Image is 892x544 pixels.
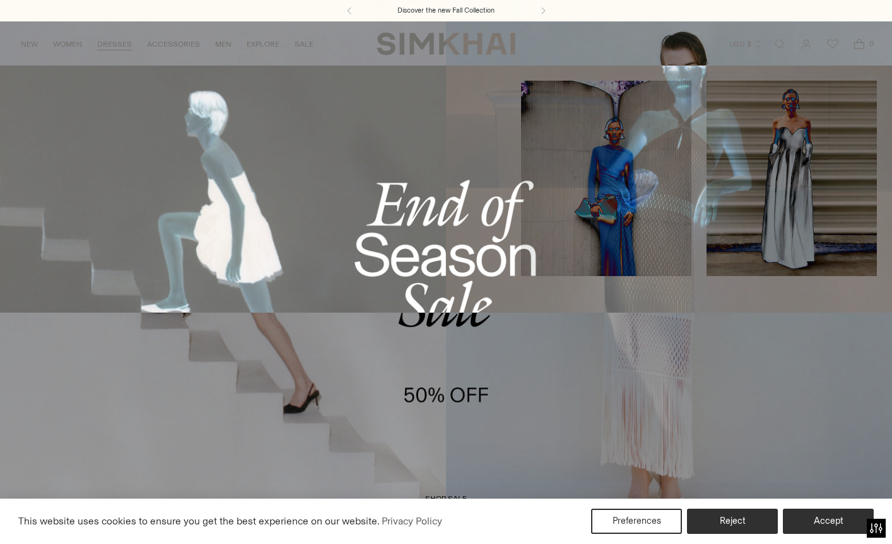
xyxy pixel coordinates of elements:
a: MEN [215,30,232,58]
a: Go to the account page [794,32,819,57]
a: Discover the new Fall Collection [397,6,495,16]
button: Preferences [591,509,682,534]
a: Wishlist [820,32,845,57]
button: Accept [783,509,874,534]
a: Open search modal [767,32,792,57]
a: SIMKHAI [377,32,515,56]
span: 0 [866,38,877,49]
a: DRESSES [97,30,132,58]
a: WOMEN [53,30,82,58]
a: EXPLORE [247,30,279,58]
button: USD $ [729,30,763,58]
button: Reject [687,509,778,534]
span: This website uses cookies to ensure you get the best experience on our website. [18,515,380,527]
a: SALE [295,30,314,58]
a: ACCESSORIES [147,30,200,58]
a: NEW [21,30,38,58]
a: Open cart modal [847,32,872,57]
a: Privacy Policy (opens in a new tab) [380,512,444,531]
